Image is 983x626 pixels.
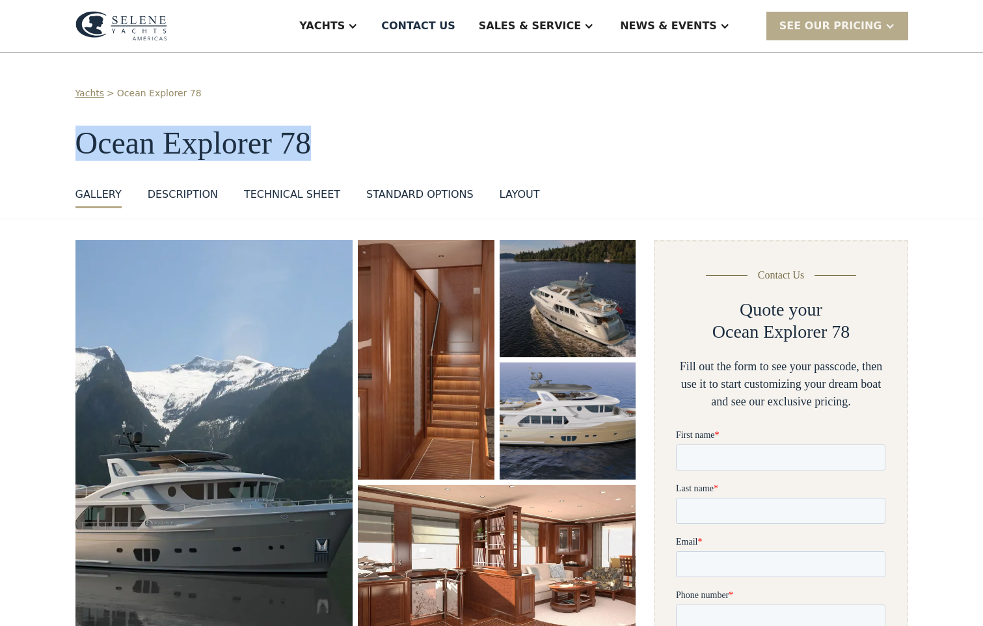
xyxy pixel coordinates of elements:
[712,321,850,343] h2: Ocean Explorer 78
[500,240,636,357] a: open lightbox
[381,18,455,34] div: Contact US
[1,444,208,478] span: Tick the box below to receive occasional updates, exclusive offers, and VIP access via text message.
[107,87,114,100] div: >
[3,569,208,603] span: Unsubscribe any time by clicking the link at the bottom of any message
[366,187,474,202] div: standard options
[148,187,218,202] div: DESCRIPTION
[244,187,340,208] a: Technical sheet
[75,87,105,100] a: Yachts
[479,18,581,34] div: Sales & Service
[500,187,540,208] a: layout
[75,187,122,202] div: GALLERY
[75,126,908,161] h1: Ocean Explorer 78
[117,87,202,100] a: Ocean Explorer 78
[1,487,202,510] span: We respect your time - only the good stuff, never spam.
[500,362,636,480] a: open lightbox
[740,299,822,321] h2: Quote your
[758,267,805,283] div: Contact Us
[244,187,340,202] div: Technical sheet
[766,12,908,40] div: SEE Our Pricing
[366,187,474,208] a: standard options
[358,240,494,480] a: open lightbox
[75,11,167,41] img: logo
[148,187,218,208] a: DESCRIPTION
[15,528,155,538] strong: Yes, I'd like to receive SMS updates.
[620,18,717,34] div: News & EVENTS
[75,187,122,208] a: GALLERY
[676,358,885,411] div: Fill out the form to see your passcode, then use it to start customizing your dream boat and see ...
[3,528,201,550] span: Reply STOP to unsubscribe at any time.
[779,18,882,34] div: SEE Our Pricing
[3,569,119,591] strong: I want to subscribe to your Newsletter.
[3,569,12,577] input: I want to subscribe to your Newsletter.Unsubscribe any time by clicking the link at the bottom of...
[500,187,540,202] div: layout
[299,18,345,34] div: Yachts
[3,528,12,536] input: Yes, I'd like to receive SMS updates.Reply STOP to unsubscribe at any time.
